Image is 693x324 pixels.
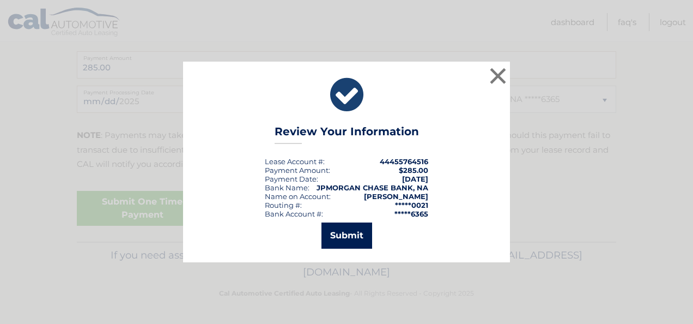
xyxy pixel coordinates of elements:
[265,183,309,192] div: Bank Name:
[265,157,325,166] div: Lease Account #:
[275,125,419,144] h3: Review Your Information
[317,183,428,192] strong: JPMORGAN CHASE BANK, NA
[265,175,318,183] div: :
[380,157,428,166] strong: 44455764516
[399,166,428,175] span: $285.00
[487,65,509,87] button: ×
[265,192,331,201] div: Name on Account:
[265,175,317,183] span: Payment Date
[265,209,323,218] div: Bank Account #:
[321,223,372,249] button: Submit
[402,175,428,183] span: [DATE]
[364,192,428,201] strong: [PERSON_NAME]
[265,201,302,209] div: Routing #:
[265,166,330,175] div: Payment Amount:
